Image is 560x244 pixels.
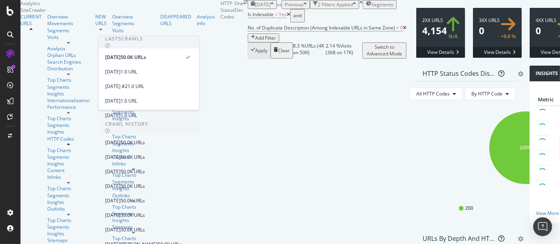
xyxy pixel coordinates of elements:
a: Segments [47,192,90,199]
span: 200 [465,205,473,212]
button: By HTTP Code [465,88,515,100]
a: DISAPPEARED URLS [160,13,191,27]
a: Top Charts [47,115,90,122]
a: Insights [47,160,90,167]
a: Internationalization [47,97,90,104]
div: Clear [278,47,290,54]
span: No. of Duplicate Description (Among Indexable URLs in Same Zone) [248,24,395,31]
a: Analysis [47,45,90,52]
a: Top Charts [47,77,90,83]
a: Segments [47,27,90,34]
h4: Insights [536,70,558,77]
div: [DATE] [105,154,121,161]
div: Last 5 Crawls [105,35,143,42]
div: 1.0 URL [121,97,137,105]
a: Search Engines [47,59,81,65]
a: Orphan URLs [47,52,90,59]
a: Top Charts [47,185,90,192]
span: Previous [285,1,304,8]
div: [DATE] [105,226,121,233]
div: [DATE] [105,112,121,119]
a: Movements [47,20,90,27]
a: Insights [47,128,90,135]
a: Overview [47,13,90,20]
button: Apply [248,42,271,58]
div: 1.0 URL [128,83,144,90]
div: 50.0K URLs [121,139,145,146]
div: Apply [255,47,267,54]
a: Distribution [47,65,90,72]
div: 50.0K URLs [121,154,145,161]
div: [DATE] [105,97,121,105]
div: Crawl History [105,121,148,127]
a: Insights [47,90,90,97]
span: Segments [371,1,393,8]
a: Inlinks [47,174,90,180]
div: 2 Filters Applied [318,1,353,8]
a: Top Charts [47,217,90,224]
span: Yes [279,11,287,18]
div: [DATE] [105,212,121,219]
span: 2025 Sep. 26th [255,1,271,8]
a: NEW URLS [95,13,107,27]
div: SiteCrawler [20,7,221,13]
a: HTTP Codes [47,136,90,142]
a: Outlinks [47,205,90,212]
a: Segments [47,154,90,160]
div: [DATE] [105,168,121,175]
a: Insights [47,199,90,205]
a: Segments [47,122,90,128]
div: Performance [47,104,90,110]
button: Switch to Advanced Mode [362,42,406,58]
a: Segments [47,224,90,230]
span: 0 [400,24,403,31]
a: Visits [112,27,155,34]
a: Segments [112,20,155,27]
div: URLs by Depth and HTTP Status Code [423,235,495,242]
button: and [290,9,305,22]
div: 50.0K URLs [121,54,146,61]
a: Visits [47,34,90,40]
div: 8.3 % URLs ( 4K on 50K ) [293,42,326,58]
button: All HTTP Codes [410,88,463,100]
text: 100% [520,145,532,150]
div: 50.0K URLs [121,226,145,233]
div: [DATE] [105,183,121,190]
span: Is Indexable [248,11,274,18]
div: [DATE] [105,68,121,75]
a: Overview [112,13,155,20]
a: Insights [47,230,90,237]
div: Switch to Advanced Mode [365,44,403,57]
div: Top Charts [47,147,90,154]
a: CURRENT URLS [20,13,42,27]
span: By HTTP Code [471,90,503,97]
a: Sitemaps [47,237,90,244]
button: Clear [271,42,293,58]
div: 50.0K URLs [121,212,145,219]
div: and [293,10,302,21]
div: 2.14 % Visits ( 368 on 17K ) [326,42,362,58]
div: HTTP Status Codes Distribution [423,70,495,77]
